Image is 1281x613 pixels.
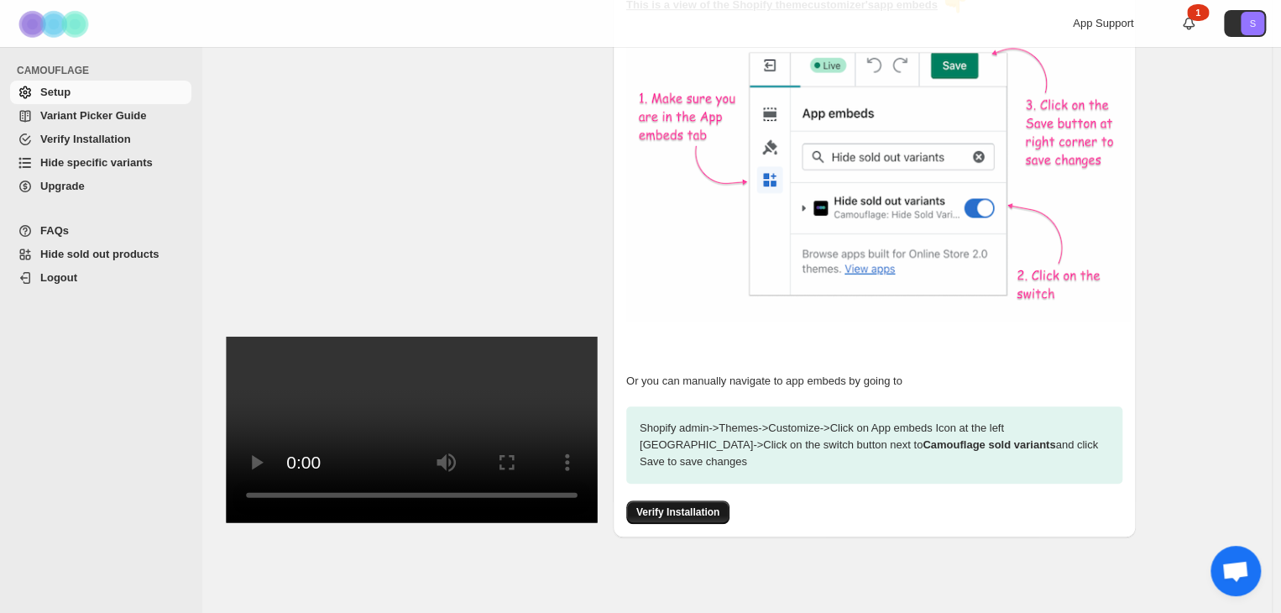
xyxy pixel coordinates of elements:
p: Shopify admin -> Themes -> Customize -> Click on App embeds Icon at the left [GEOGRAPHIC_DATA] ->... [626,406,1122,484]
img: tab_domain_overview_orange.svg [45,97,59,111]
img: logo_orange.svg [27,27,40,40]
a: Verify Installation [10,128,191,151]
span: Upgrade [40,180,85,192]
span: Logout [40,271,77,284]
button: Verify Installation [626,500,729,524]
strong: Camouflage sold variants [923,438,1055,451]
button: Avatar with initials S [1224,10,1266,37]
div: v 4.0.25 [47,27,82,40]
span: Verify Installation [40,133,131,145]
img: website_grey.svg [27,44,40,57]
a: 1 [1180,15,1197,32]
span: CAMOUFLAGE [17,64,193,77]
span: Verify Installation [636,506,719,519]
a: Setup [10,81,191,104]
span: Hide specific variants [40,156,153,169]
div: 1 [1187,4,1209,21]
a: Hide sold out products [10,243,191,266]
img: Camouflage [13,1,97,47]
span: FAQs [40,224,69,237]
div: Domain Overview [64,99,150,110]
a: FAQs [10,219,191,243]
a: Verify Installation [626,506,729,518]
a: Logout [10,266,191,290]
img: tab_keywords_by_traffic_grey.svg [167,97,180,111]
a: Open chat [1210,546,1261,596]
a: Variant Picker Guide [10,104,191,128]
div: Domain: [DOMAIN_NAME] [44,44,185,57]
img: camouflage-enable [626,27,1130,321]
div: Keywords by Traffic [186,99,283,110]
span: Hide sold out products [40,248,159,260]
video: Enable Camouflage in theme app embeds [226,337,598,522]
a: Hide specific variants [10,151,191,175]
span: Avatar with initials S [1241,12,1264,35]
text: S [1249,18,1255,29]
p: Or you can manually navigate to app embeds by going to [626,373,1122,390]
span: Variant Picker Guide [40,109,146,122]
a: Upgrade [10,175,191,198]
span: App Support [1073,17,1133,29]
span: Setup [40,86,71,98]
